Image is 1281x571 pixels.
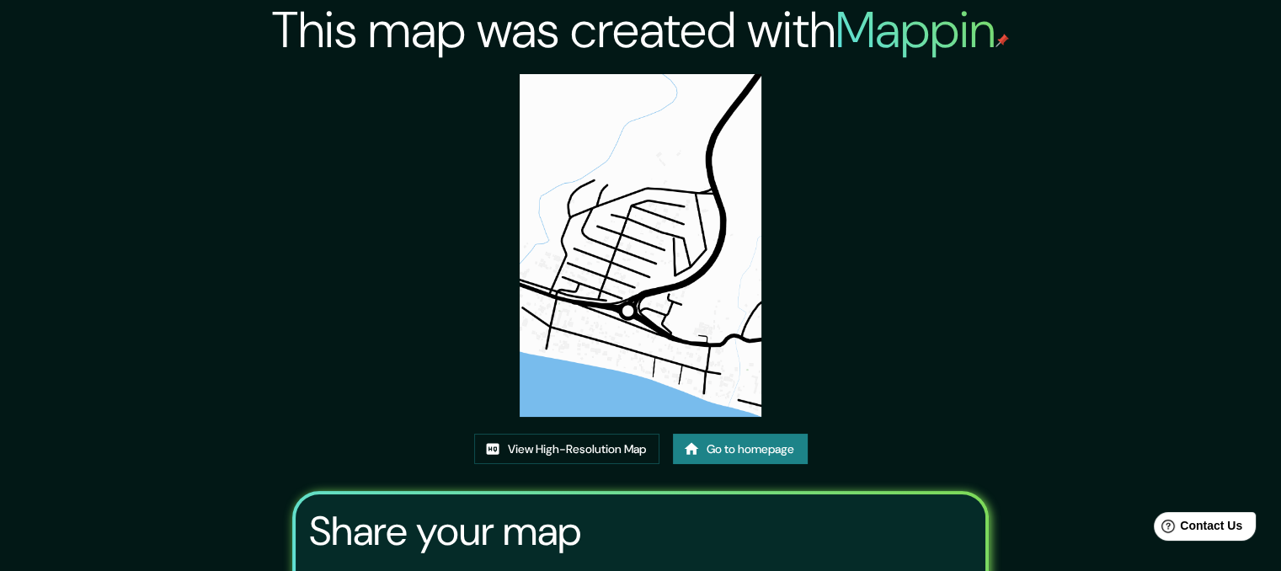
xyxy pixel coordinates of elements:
[673,434,808,465] a: Go to homepage
[520,74,762,417] img: created-map
[474,434,659,465] a: View High-Resolution Map
[1131,505,1262,552] iframe: Help widget launcher
[309,508,581,555] h3: Share your map
[995,34,1009,47] img: mappin-pin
